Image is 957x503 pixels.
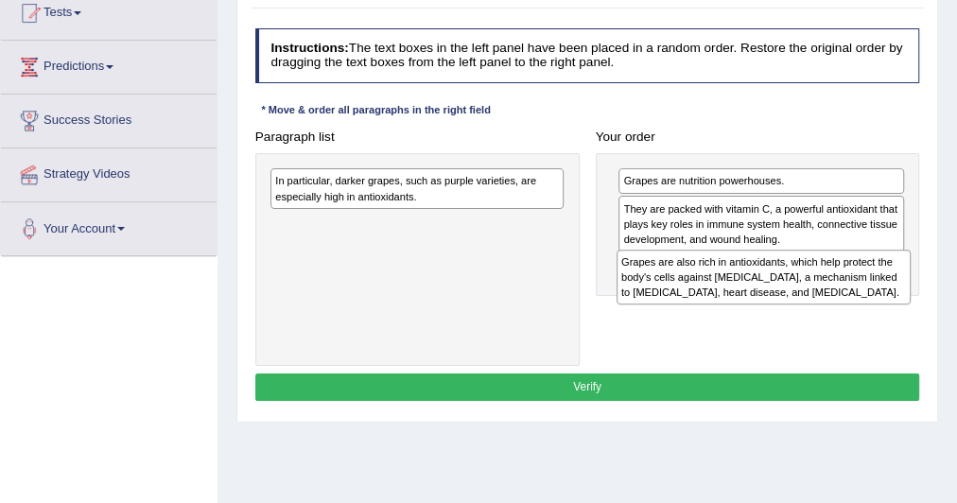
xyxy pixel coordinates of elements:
[596,130,920,145] h4: Your order
[255,373,920,401] button: Verify
[255,130,580,145] h4: Paragraph list
[255,28,920,82] h4: The text boxes in the left panel have been placed in a random order. Restore the original order b...
[618,168,904,194] div: Grapes are nutrition powerhouses.
[255,103,497,119] div: * Move & order all paragraphs in the right field
[618,196,904,251] div: They are packed with vitamin C, a powerful antioxidant that plays key roles in immune system heal...
[617,250,911,304] div: Grapes are also rich in antioxidants, which help protect the body's cells against [MEDICAL_DATA],...
[1,41,217,88] a: Predictions
[270,41,348,55] b: Instructions:
[1,95,217,142] a: Success Stories
[1,148,217,196] a: Strategy Videos
[1,202,217,250] a: Your Account
[270,168,564,209] div: In particular, darker grapes, such as purple varieties, are especially high in antioxidants.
